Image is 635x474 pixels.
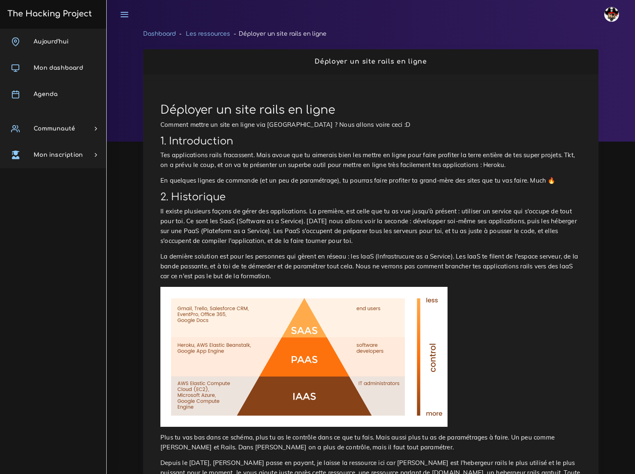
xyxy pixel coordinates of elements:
[34,152,83,158] span: Mon inscription
[160,191,581,203] h2: 2. Historique
[160,287,448,427] img: 4mO87l8.png
[160,252,581,281] p: La dernière solution est pour les personnes qui gèrent en réseau : les IaaS (Infrastrucure as a S...
[604,7,619,22] img: avatar
[230,29,326,39] li: Déployer un site rails en ligne
[160,120,581,130] p: Comment mettre un site en ligne via [GEOGRAPHIC_DATA] ? Nous allons voire ceci :D
[34,65,83,71] span: Mon dashboard
[5,9,92,18] h3: The Hacking Project
[34,39,69,45] span: Aujourd'hui
[34,126,75,132] span: Communauté
[186,31,230,37] a: Les ressources
[160,103,581,117] h1: Déployer un site rails en ligne
[152,58,590,66] h2: Déployer un site rails en ligne
[160,150,581,170] p: Tes applications rails fracassent. Mais avoue que tu aimerais bien les mettre en ligne pour faire...
[160,176,581,185] p: En quelques lignes de commande (et un peu de paramétrage), tu pourras faire profiter ta grand-mèr...
[160,433,581,452] p: Plus tu vas bas dans ce schéma, plus tu as le contrôle dans ce que tu fais. Mais aussi plus tu as...
[34,91,57,97] span: Agenda
[160,206,581,246] p: Il existe plusieurs façons de gérer des applications. La première, est celle que tu as vue jusqu'...
[160,135,581,147] h2: 1. Introduction
[143,31,176,37] a: Dashboard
